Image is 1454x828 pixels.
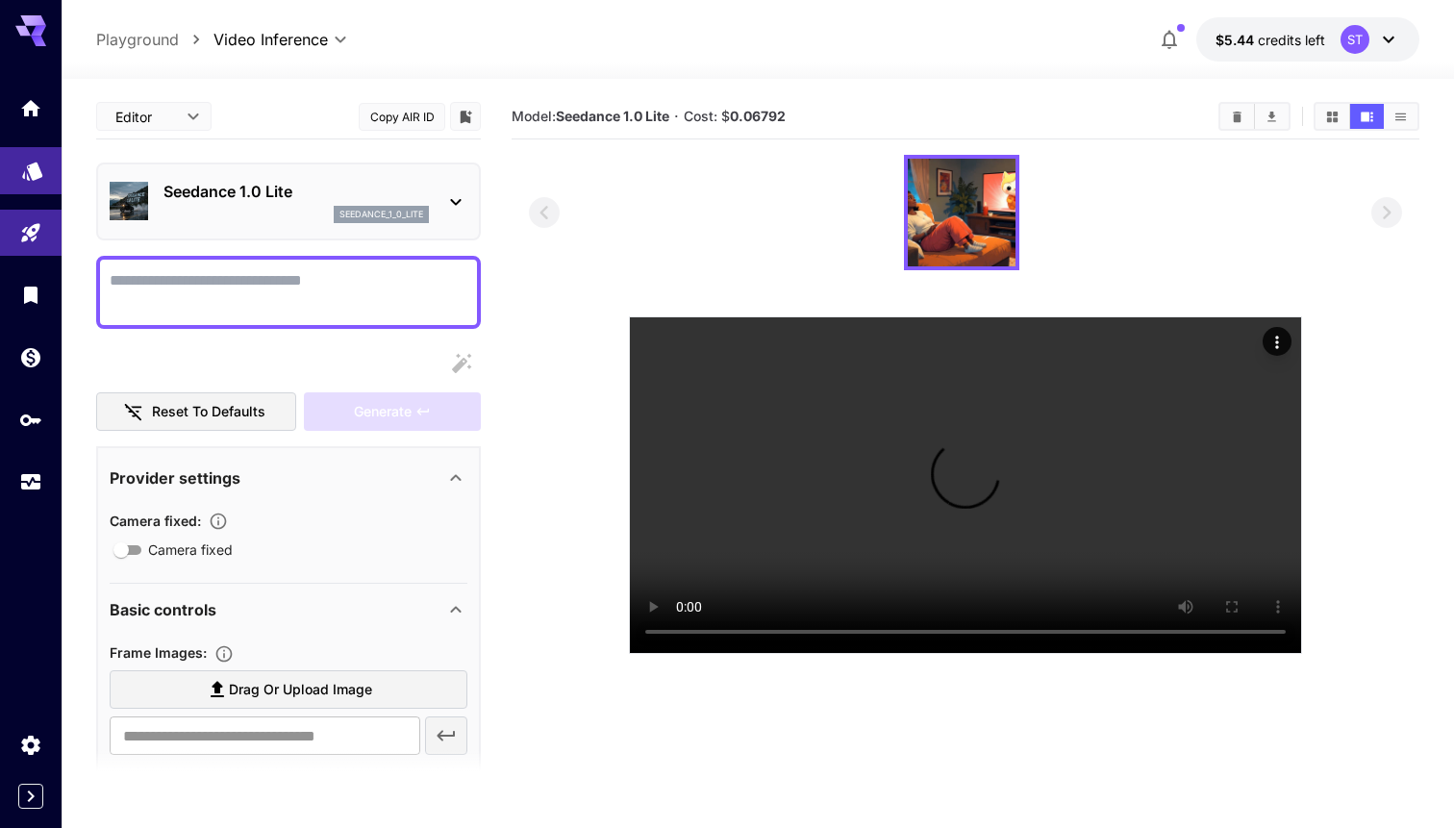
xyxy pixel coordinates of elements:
span: $5.44 [1216,32,1258,48]
p: Basic controls [110,598,216,621]
button: Copy AIR ID [359,103,445,131]
p: Provider settings [110,466,240,489]
label: Drag or upload image [110,670,467,710]
div: Library [19,283,42,307]
p: · [674,105,679,128]
b: 0.06792 [730,108,786,124]
span: Cost: $ [684,108,786,124]
div: Wallet [19,345,42,369]
div: ST [1341,25,1369,54]
a: Playground [96,28,179,51]
span: credits left [1258,32,1325,48]
button: Expand sidebar [18,784,43,809]
div: Show media in grid viewShow media in video viewShow media in list view [1314,102,1419,131]
button: Upload frame images. [207,644,241,664]
span: Video Inference [213,28,328,51]
div: API Keys [19,408,42,432]
span: Frame Images : [110,644,207,661]
button: Show media in grid view [1316,104,1349,129]
div: $5.44403 [1216,30,1325,50]
div: Usage [19,470,42,494]
span: Editor [115,107,175,127]
div: Playground [19,221,42,245]
div: Provider settings [110,455,467,501]
button: Reset to defaults [96,392,296,432]
button: Add to library [457,105,474,128]
button: Show media in video view [1350,104,1384,129]
div: Actions [1263,327,1291,356]
div: Models [21,153,44,177]
button: Show media in list view [1384,104,1417,129]
span: Drag or upload image [229,678,372,702]
p: Seedance 1.0 Lite [163,180,429,203]
span: Camera fixed [148,539,233,560]
button: Clear All [1220,104,1254,129]
div: Settings [19,733,42,757]
button: Download All [1255,104,1289,129]
p: seedance_1_0_lite [339,208,423,221]
div: Seedance 1.0 Liteseedance_1_0_lite [110,172,467,231]
img: 1IGPg8AAAAGSURBVAMAIbe01RjtBkcAAAAASUVORK5CYII= [908,159,1015,266]
nav: breadcrumb [96,28,213,51]
span: Camera fixed : [110,513,201,529]
span: Model: [512,108,669,124]
div: Clear AllDownload All [1218,102,1291,131]
div: Basic controls [110,587,467,633]
b: Seedance 1.0 Lite [556,108,669,124]
div: Home [19,96,42,120]
button: $5.44403ST [1196,17,1419,62]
